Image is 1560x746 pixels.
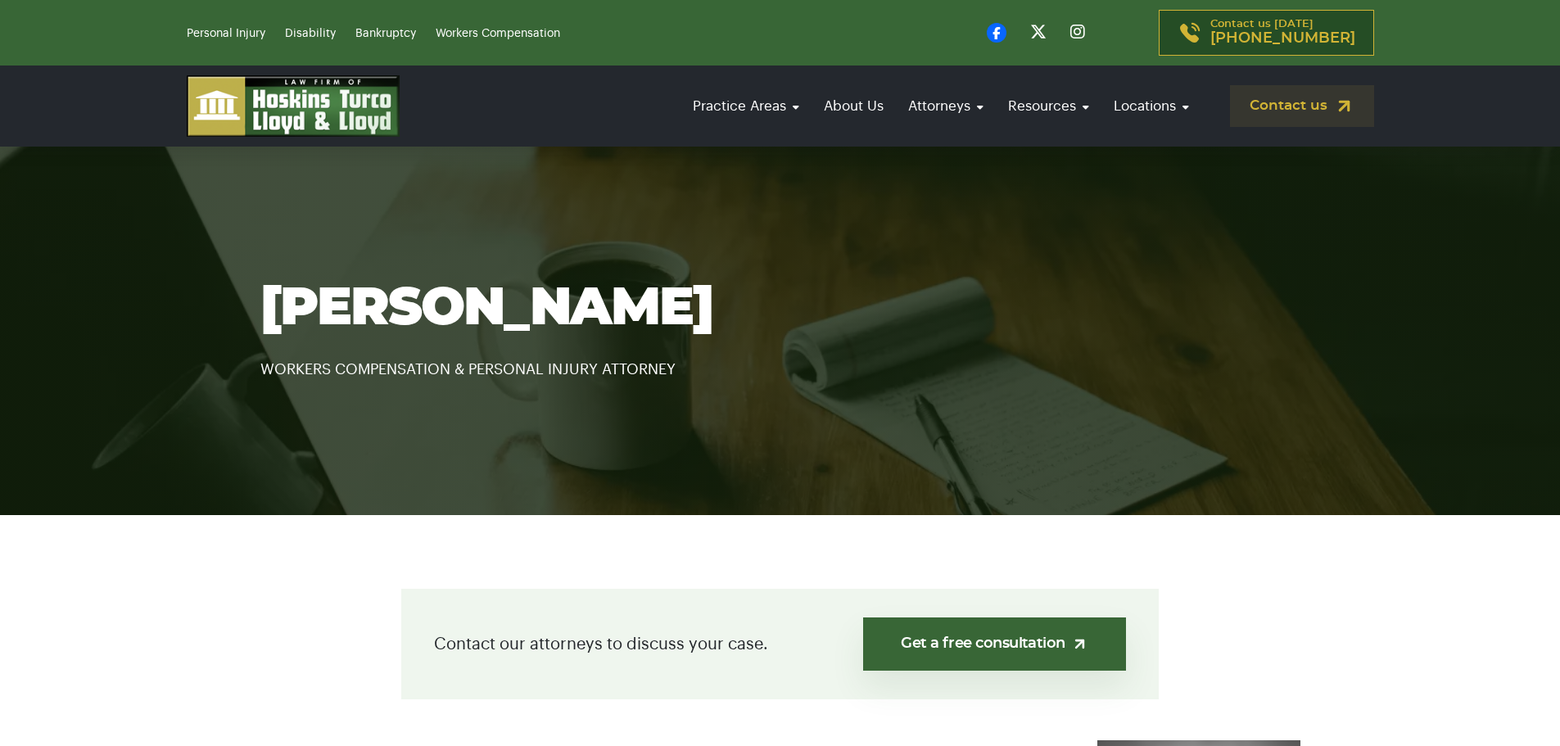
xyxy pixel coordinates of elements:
[816,83,892,129] a: About Us
[685,83,807,129] a: Practice Areas
[1071,635,1088,653] img: arrow-up-right-light.svg
[187,75,400,137] img: logo
[1159,10,1374,56] a: Contact us [DATE][PHONE_NUMBER]
[900,83,992,129] a: Attorneys
[1210,19,1355,47] p: Contact us [DATE]
[1230,85,1374,127] a: Contact us
[1106,83,1197,129] a: Locations
[285,28,336,39] a: Disability
[401,589,1159,699] div: Contact our attorneys to discuss your case.
[260,337,1300,382] p: WORKERS COMPENSATION & PERSONAL INJURY ATTORNEY
[1000,83,1097,129] a: Resources
[260,280,1300,337] h1: [PERSON_NAME]
[436,28,560,39] a: Workers Compensation
[863,617,1126,671] a: Get a free consultation
[187,28,265,39] a: Personal Injury
[1210,30,1355,47] span: [PHONE_NUMBER]
[355,28,416,39] a: Bankruptcy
